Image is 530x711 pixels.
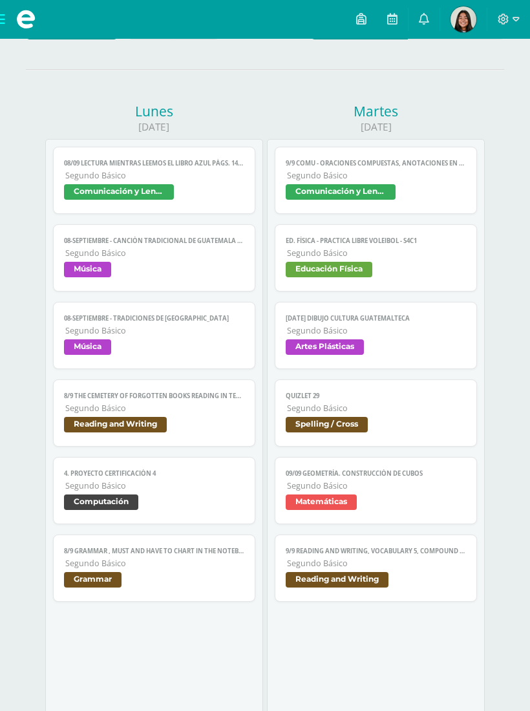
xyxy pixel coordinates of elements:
[275,457,476,524] a: 09/09 GEOMETRÍA. Construcción de cubosSegundo BásicoMatemáticas
[53,379,255,447] a: 8/9 The Cemetery of Forgotten books reading in TEAMSSegundo BásicoReading and Writing
[287,558,465,569] span: Segundo Básico
[64,572,122,588] span: Grammar
[286,494,357,510] span: Matemáticas
[64,469,244,478] span: 4. Proyecto Certificación 4
[275,535,476,602] a: 9/9 Reading and Writing, vocabulary 5, compound sentencesSegundo BásicoReading and Writing
[53,302,255,369] a: 08-septiembre - Tradiciones de [GEOGRAPHIC_DATA]Segundo BásicoMúsica
[64,262,111,277] span: Música
[286,237,465,245] span: Ed. Física - PRACTICA LIBRE Voleibol - S4C1
[286,339,364,355] span: Artes Plásticas
[64,159,244,167] span: 08/09 LECTURA Mientras leemos el libro azul págs. 14-15
[286,547,465,555] span: 9/9 Reading and Writing, vocabulary 5, compound sentences
[64,339,111,355] span: Música
[53,224,255,292] a: 08-septiembre - Canción tradicional de Guatemala guitarra y cantoSegundo BásicoMúsica
[287,480,465,491] span: Segundo Básico
[64,547,244,555] span: 8/9 Grammar , Must and Have to chart in the notebook
[275,302,476,369] a: [DATE] Dibujo cultura GuatemaltecaSegundo BásicoArtes Plásticas
[287,248,465,259] span: Segundo Básico
[45,102,263,120] div: Lunes
[45,120,263,134] div: [DATE]
[450,6,476,32] img: 81f67849df8a724b0181ebd0338a31b1.png
[267,102,485,120] div: Martes
[65,248,244,259] span: Segundo Básico
[65,325,244,336] span: Segundo Básico
[286,184,396,200] span: Comunicación y Lenguaje
[65,170,244,181] span: Segundo Básico
[53,147,255,214] a: 08/09 LECTURA Mientras leemos el libro azul págs. 14-15Segundo BásicoComunicación y Lenguaje
[287,170,465,181] span: Segundo Básico
[64,417,167,432] span: Reading and Writing
[53,535,255,602] a: 8/9 Grammar , Must and Have to chart in the notebookSegundo BásicoGrammar
[286,314,465,323] span: [DATE] Dibujo cultura Guatemalteca
[64,392,244,400] span: 8/9 The Cemetery of Forgotten books reading in TEAMS
[286,572,388,588] span: Reading and Writing
[65,480,244,491] span: Segundo Básico
[275,224,476,292] a: Ed. Física - PRACTICA LIBRE Voleibol - S4C1Segundo BásicoEducación Física
[64,314,244,323] span: 08-septiembre - Tradiciones de [GEOGRAPHIC_DATA]
[286,392,465,400] span: Quizlet 29
[275,379,476,447] a: Quizlet 29Segundo BásicoSpelling / Cross
[53,457,255,524] a: 4. Proyecto Certificación 4Segundo BásicoComputación
[286,159,465,167] span: 9/9 COMU - Oraciones compuestas, anotaciones en el cuaderno
[65,558,244,569] span: Segundo Básico
[286,262,372,277] span: Educación Física
[275,147,476,214] a: 9/9 COMU - Oraciones compuestas, anotaciones en el cuadernoSegundo BásicoComunicación y Lenguaje
[286,417,368,432] span: Spelling / Cross
[267,120,485,134] div: [DATE]
[64,237,244,245] span: 08-septiembre - Canción tradicional de Guatemala guitarra y canto
[286,469,465,478] span: 09/09 GEOMETRÍA. Construcción de cubos
[287,403,465,414] span: Segundo Básico
[64,184,174,200] span: Comunicación y Lenguaje
[65,403,244,414] span: Segundo Básico
[287,325,465,336] span: Segundo Básico
[64,494,138,510] span: Computación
